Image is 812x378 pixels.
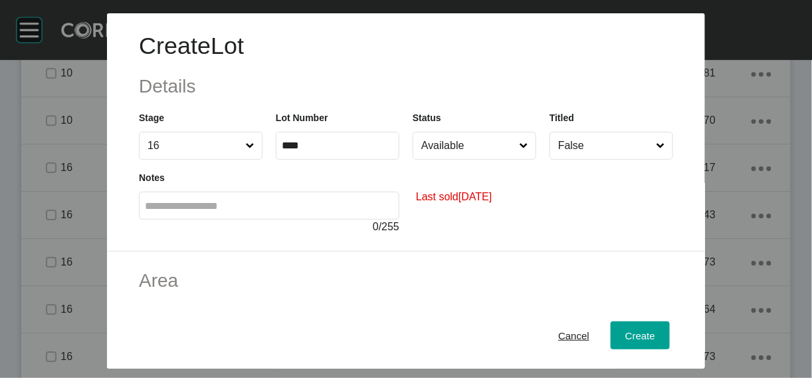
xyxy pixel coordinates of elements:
[416,190,492,204] small: Last sold [DATE]
[550,112,574,123] label: Titled
[419,132,517,159] input: Available
[139,172,165,183] label: Notes
[145,132,243,159] input: 16
[517,132,531,159] span: Close menu...
[243,132,257,159] span: Close menu...
[558,329,589,341] span: Cancel
[544,321,604,349] button: Cancel
[276,112,328,123] label: Lot Number
[625,329,655,341] span: Create
[139,112,164,123] label: Stage
[611,321,670,349] button: Create
[373,221,379,232] span: 0
[413,112,441,123] label: Status
[654,132,668,159] span: Close menu...
[139,29,673,63] h1: Create Lot
[139,268,673,293] h2: Area
[139,73,673,99] h2: Details
[139,220,399,234] div: / 255
[556,132,654,159] input: False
